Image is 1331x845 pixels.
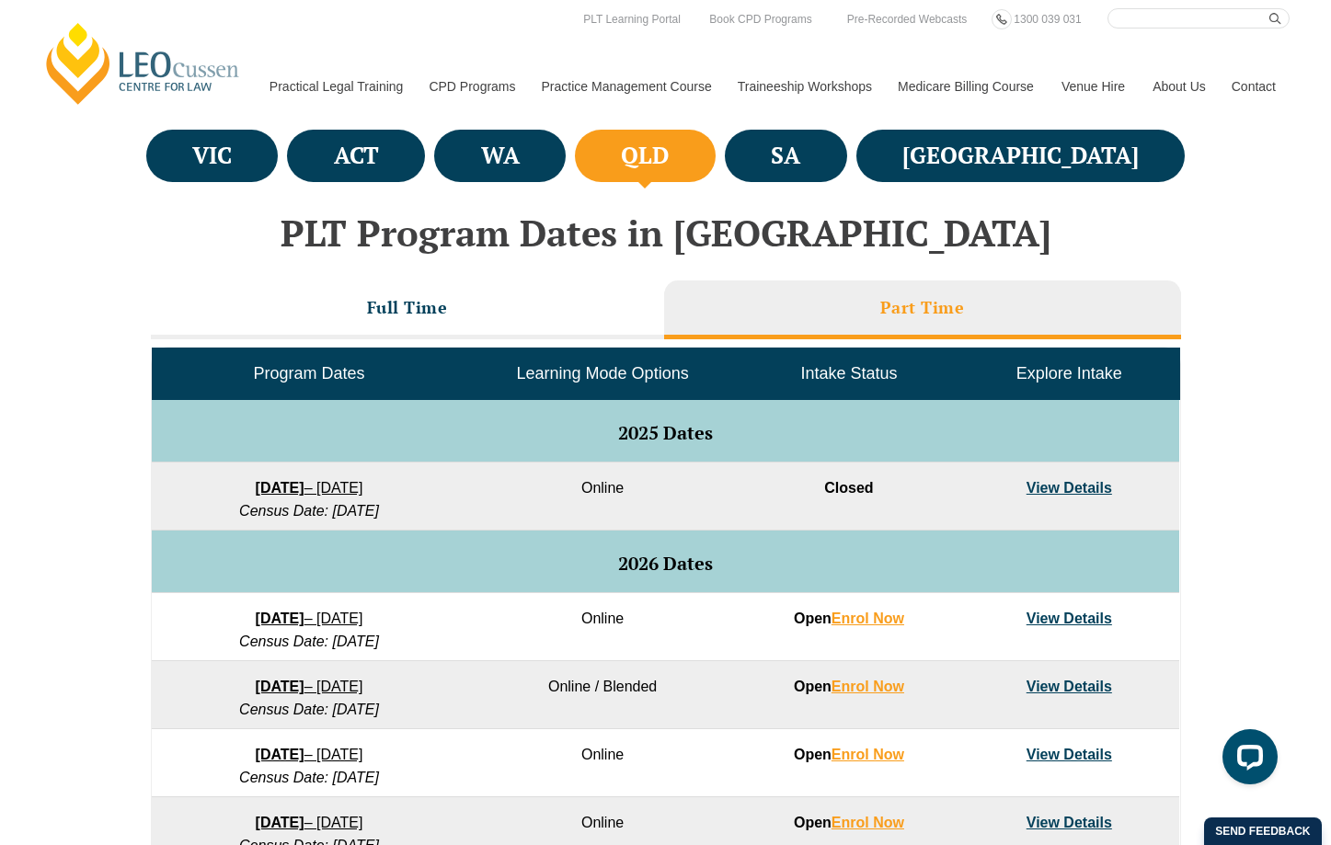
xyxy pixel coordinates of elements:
[256,611,363,626] a: [DATE]– [DATE]
[1139,47,1218,126] a: About Us
[256,679,304,694] strong: [DATE]
[884,47,1048,126] a: Medicare Billing Course
[771,141,800,171] h4: SA
[142,212,1190,253] h2: PLT Program Dates in [GEOGRAPHIC_DATA]
[1027,747,1112,762] a: View Details
[794,679,904,694] strong: Open
[466,729,739,797] td: Online
[256,747,304,762] strong: [DATE]
[256,815,304,830] strong: [DATE]
[724,47,884,126] a: Traineeship Workshops
[367,297,448,318] h3: Full Time
[832,815,904,830] a: Enrol Now
[705,9,816,29] a: Book CPD Programs
[1009,9,1085,29] a: 1300 039 031
[800,364,897,383] span: Intake Status
[1016,364,1122,383] span: Explore Intake
[239,702,379,717] em: Census Date: [DATE]
[1218,47,1290,126] a: Contact
[618,551,713,576] span: 2026 Dates
[256,480,304,496] strong: [DATE]
[824,480,873,496] span: Closed
[253,364,364,383] span: Program Dates
[466,462,739,531] td: Online
[1027,480,1112,496] a: View Details
[256,747,363,762] a: [DATE]– [DATE]
[832,747,904,762] a: Enrol Now
[334,141,379,171] h4: ACT
[1048,47,1139,126] a: Venue Hire
[794,815,904,830] strong: Open
[1014,13,1081,26] span: 1300 039 031
[481,141,520,171] h4: WA
[256,679,363,694] a: [DATE]– [DATE]
[794,747,904,762] strong: Open
[192,141,232,171] h4: VIC
[621,141,669,171] h4: QLD
[256,47,416,126] a: Practical Legal Training
[843,9,972,29] a: Pre-Recorded Webcasts
[880,297,965,318] h3: Part Time
[256,480,363,496] a: [DATE]– [DATE]
[832,679,904,694] a: Enrol Now
[832,611,904,626] a: Enrol Now
[466,593,739,661] td: Online
[579,9,685,29] a: PLT Learning Portal
[618,420,713,445] span: 2025 Dates
[1027,679,1112,694] a: View Details
[1027,611,1112,626] a: View Details
[239,770,379,785] em: Census Date: [DATE]
[528,47,724,126] a: Practice Management Course
[41,20,245,107] a: [PERSON_NAME] Centre for Law
[256,815,363,830] a: [DATE]– [DATE]
[466,661,739,729] td: Online / Blended
[902,141,1139,171] h4: [GEOGRAPHIC_DATA]
[256,611,304,626] strong: [DATE]
[794,611,904,626] strong: Open
[415,47,527,126] a: CPD Programs
[517,364,689,383] span: Learning Mode Options
[239,503,379,519] em: Census Date: [DATE]
[239,634,379,649] em: Census Date: [DATE]
[1027,815,1112,830] a: View Details
[1208,722,1285,799] iframe: LiveChat chat widget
